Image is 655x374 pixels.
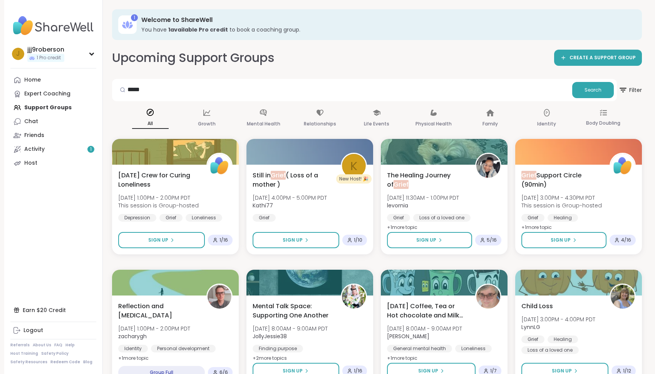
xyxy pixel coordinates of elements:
[83,359,92,365] a: Blog
[521,171,601,189] span: Support Circle (90min)
[253,194,327,202] span: [DATE] 4:00PM - 5:00PM PDT
[198,119,216,129] p: Growth
[23,327,43,334] div: Logout
[208,154,231,178] img: ShareWell
[487,237,497,243] span: 5 / 16
[387,325,462,332] span: [DATE] 8:00AM - 9:00AM PDT
[253,214,276,222] div: Grief
[387,202,408,209] b: levornia
[10,359,47,365] a: Safety Resources
[10,12,96,39] img: ShareWell Nav Logo
[554,50,642,66] a: CREATE A SUPPORT GROUP
[253,171,332,189] span: Still in ( Loss of a mother )
[572,82,614,98] button: Search
[10,303,96,317] div: Earn $20 Credit
[24,90,70,98] div: Expert Coaching
[387,194,459,202] span: [DATE] 11:30AM - 1:00PM PDT
[521,336,544,343] div: Grief
[10,142,96,156] a: Activity1
[118,232,205,248] button: Sign Up
[168,26,228,33] b: 1 available Pro credit
[33,342,51,348] a: About Us
[118,345,148,352] div: Identity
[253,202,273,209] b: Kathi77
[354,368,362,374] span: 1 / 16
[611,285,635,309] img: LynnLG
[482,119,498,129] p: Family
[521,346,579,354] div: Loss of a loved one
[112,49,275,67] h2: Upcoming Support Groups
[118,332,147,340] b: zacharygh
[611,154,635,178] img: ShareWell
[354,237,362,243] span: 1 / 10
[521,323,540,331] b: LynnLG
[570,55,636,61] span: CREATE A SUPPORT GROUP
[394,180,409,189] span: Grief
[364,119,389,129] p: Life Events
[304,119,336,129] p: Relationships
[118,202,199,209] span: This session is Group-hosted
[247,119,280,129] p: Mental Health
[90,146,92,153] span: 1
[24,159,37,167] div: Host
[10,115,96,129] a: Chat
[10,73,96,87] a: Home
[537,119,556,129] p: Identity
[336,174,372,184] div: New Host! 🎉
[618,81,642,99] span: Filter
[10,87,96,101] a: Expert Coaching
[586,119,620,128] p: Body Doubling
[618,79,642,101] button: Filter
[621,237,631,243] span: 4 / 16
[415,119,452,129] p: Physical Health
[350,157,357,175] span: K
[413,214,471,222] div: Loss of a loved one
[476,285,500,309] img: Susan
[387,171,467,189] span: The Healing Journey of
[118,302,198,320] span: Reflection and [MEDICAL_DATA]
[118,325,190,332] span: [DATE] 1:00PM - 2:00PM PDT
[521,202,602,209] span: This session is Group-hosted
[387,232,472,248] button: Sign Up
[476,154,500,178] img: levornia
[118,194,199,202] span: [DATE] 1:00PM - 2:00PM PDT
[387,214,410,222] div: Grief
[24,145,45,153] div: Activity
[387,302,467,320] span: [DATE] Coffee, Tea or Hot chocolate and Milk Club
[253,325,328,332] span: [DATE] 8:00AM - 9:00AM PDT
[342,285,366,309] img: JollyJessie38
[148,237,168,244] span: Sign Up
[151,345,216,352] div: Personal development
[24,76,41,84] div: Home
[521,171,536,180] span: Grief
[585,87,601,93] span: Search
[54,342,62,348] a: FAQ
[27,45,64,54] div: jjj9roberson
[10,351,38,356] a: Host Training
[271,171,286,180] span: Grief
[118,171,198,189] span: [DATE] Crew for Curing Loneliness
[455,345,492,352] div: Loneliness
[131,14,138,21] div: 1
[186,214,222,222] div: Loneliness
[141,16,631,24] h3: Welcome to ShareWell
[623,368,631,374] span: 1 / 12
[253,232,339,248] button: Sign Up
[416,237,436,244] span: Sign Up
[551,237,571,244] span: Sign Up
[24,118,38,125] div: Chat
[10,324,96,337] a: Logout
[141,26,631,33] h3: You have to book a coaching group.
[50,359,80,365] a: Redeem Code
[65,342,75,348] a: Help
[37,55,61,61] span: 1 Pro credit
[521,214,544,222] div: Grief
[219,237,228,243] span: 1 / 16
[208,285,231,309] img: zacharygh
[548,336,578,343] div: Healing
[490,368,497,374] span: 1 / 7
[283,237,303,244] span: Sign Up
[159,214,183,222] div: Grief
[387,345,452,352] div: General mental health
[10,129,96,142] a: Friends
